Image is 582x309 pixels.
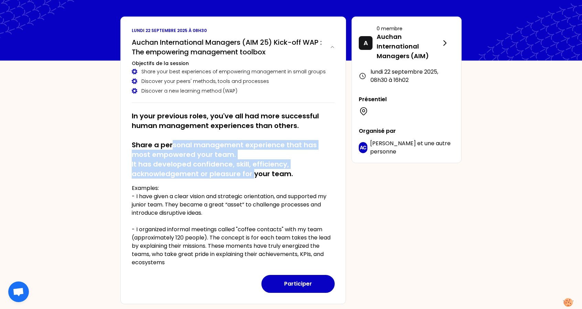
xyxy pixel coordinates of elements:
h2: In your previous roles, you've all had more successful human management experiences than others. ... [132,111,335,179]
button: Participer [261,275,335,293]
h2: Auchan International Managers (AIM 25) Kick-off WAP : The empowering management toolbox [132,38,324,57]
div: Ouvrir le chat [8,281,29,302]
button: Auchan International Managers (AIM 25) Kick-off WAP : The empowering management toolbox [132,38,335,57]
p: Présentiel [359,95,454,104]
h3: Objectifs de la session [132,60,335,67]
div: lundi 22 septembre 2025 , 08h30 à 16h02 [359,68,454,84]
p: et [370,139,454,156]
p: Examples: - I have given a clear vision and strategic orientation, and supported my junior team. ... [132,184,335,267]
span: une autre personne [370,139,451,156]
p: AC [360,144,366,151]
p: lundi 22 septembre 2025 à 08h30 [132,28,335,33]
p: Organisé par [359,127,454,135]
p: 0 membre [377,25,441,32]
div: Discover a new learning method (WAP) [132,87,335,94]
div: Discover your peers' methods, tools and processes [132,78,335,85]
p: Auchan International Managers (AIM) [377,32,441,61]
span: [PERSON_NAME] [370,139,416,147]
p: A [364,38,368,48]
div: Share your best experiences of empowering management in small groups [132,68,335,75]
